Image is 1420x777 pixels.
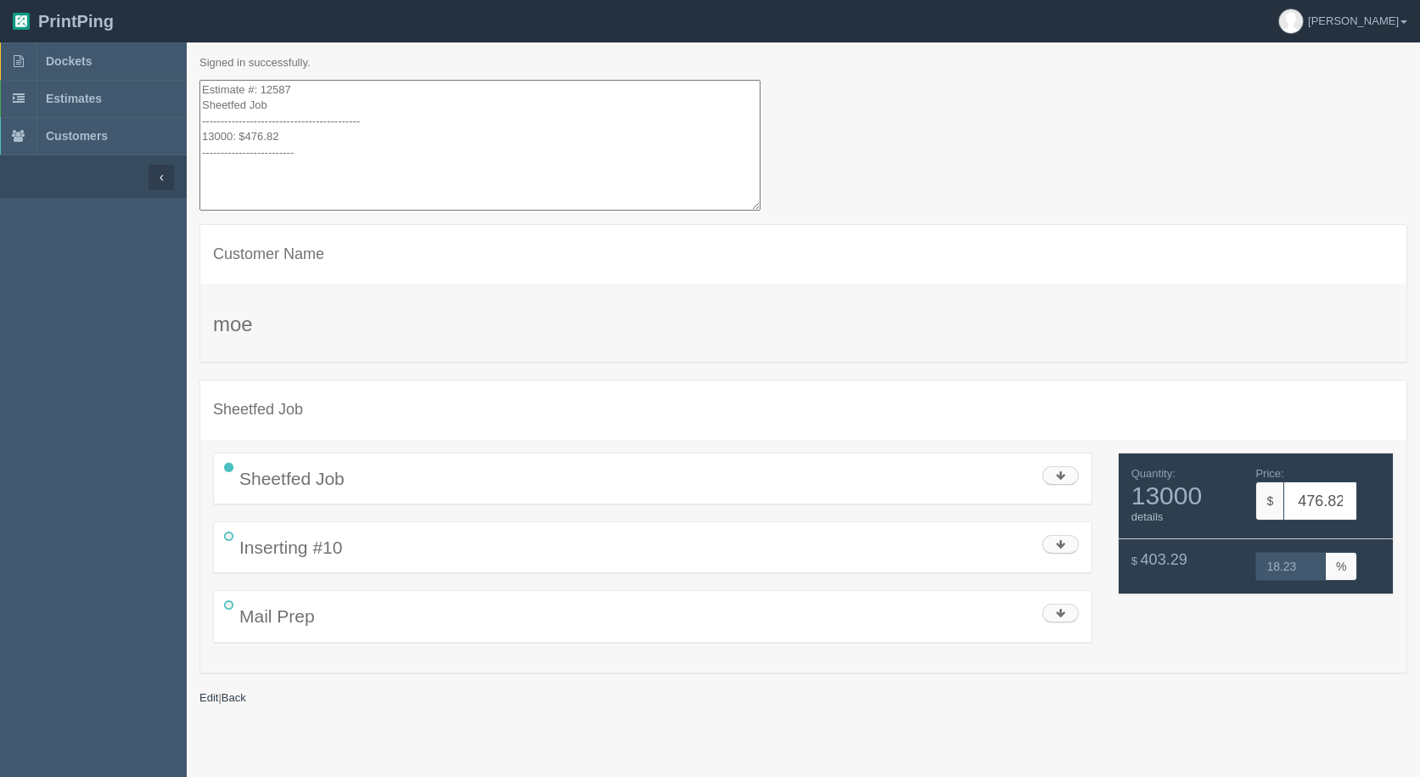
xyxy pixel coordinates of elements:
[239,538,342,557] span: Inserting #10
[222,691,246,704] a: Back
[199,55,1407,71] p: Signed in successfully.
[1131,510,1164,523] a: details
[46,54,92,68] span: Dockets
[1255,481,1283,521] span: $
[13,13,30,30] img: logo-3e63b451c926e2ac314895c53de4908e5d424f24456219fb08d385ab2e579770.png
[46,129,108,143] span: Customers
[1131,467,1176,480] span: Quantity:
[1141,551,1187,568] span: 403.29
[1131,555,1137,567] span: $
[213,313,1394,335] h3: moe
[239,606,315,626] span: Mail Prep
[1255,467,1283,480] span: Price:
[213,402,1394,419] h4: Sheetfed Job
[199,691,218,704] a: Edit
[239,469,345,488] span: Sheetfed Job
[199,80,761,211] textarea: Estimate #: 12587 Sheetfed Job ------------------------------------------- 13000: $476.82 -------...
[1279,9,1303,33] img: avatar_default-7531ab5dedf162e01f1e0bb0964e6a185e93c5c22dfe317fb01d7f8cd2b1632c.jpg
[1326,552,1357,581] span: %
[1131,481,1243,510] span: 13000
[46,92,102,105] span: Estimates
[187,42,1420,718] section: |
[213,246,1394,263] h4: Customer Name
